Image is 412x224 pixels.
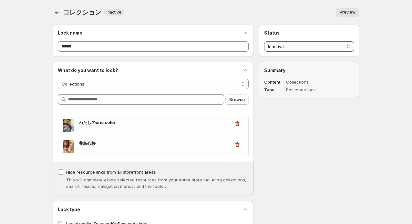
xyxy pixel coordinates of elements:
h2: Summary [264,67,354,74]
span: Hide resource links from all storefront areas [66,169,156,175]
span: コレクション [63,8,101,16]
h2: Lock name [58,30,82,36]
button: Back [53,8,62,17]
h3: 豊島心桜 [79,140,230,147]
h2: What do you want to lock? [58,67,118,74]
h2: Lock type [58,206,80,213]
button: Preview [336,8,359,17]
span: Browse [229,96,245,103]
span: Preview [340,10,355,15]
button: Browse [225,94,249,105]
span: Inactive [107,10,121,15]
span: This will completely hide selected resources from your entire store including collections, search... [66,177,246,189]
dt: Content: [264,79,285,85]
dd: Passcode lock [286,87,336,93]
h3: わたしのone color [79,119,230,126]
dd: Collections [286,79,336,85]
h2: Status [264,30,354,36]
dt: Type: [264,87,285,93]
